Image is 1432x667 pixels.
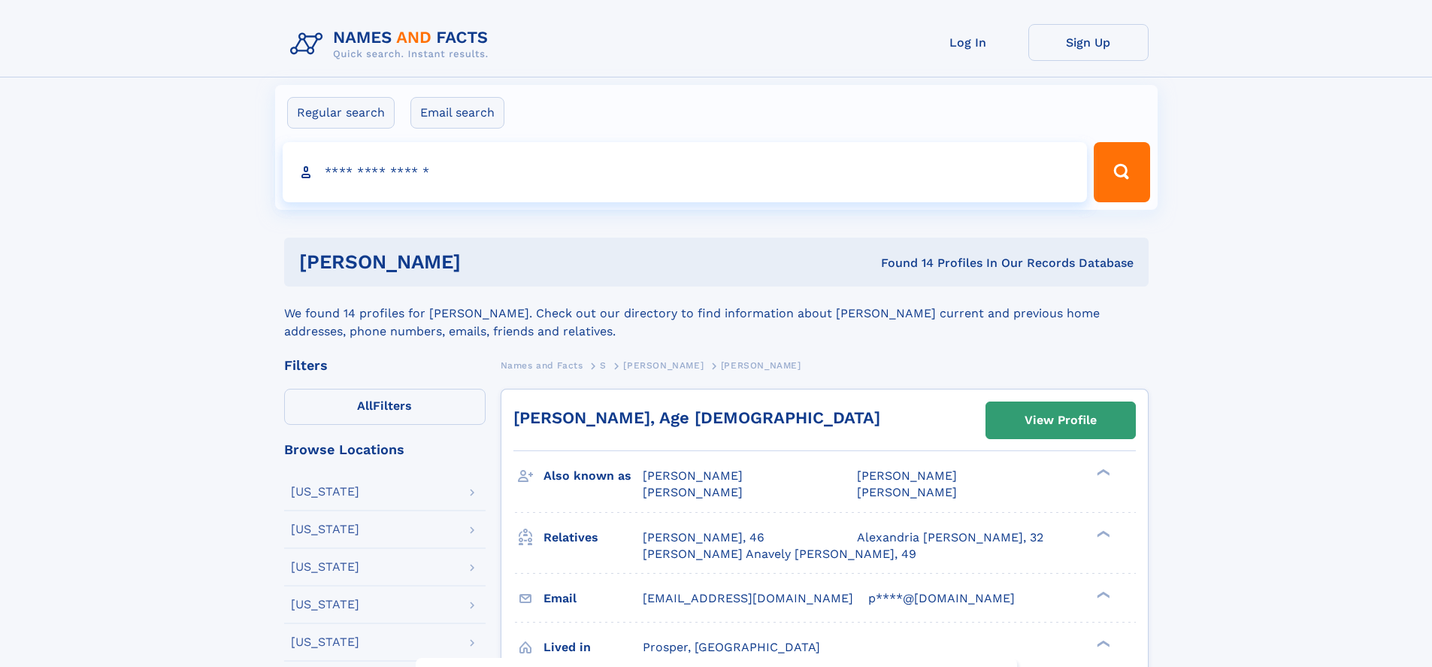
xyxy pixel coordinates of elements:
[501,356,583,374] a: Names and Facts
[284,389,486,425] label: Filters
[908,24,1028,61] a: Log In
[543,463,643,489] h3: Also known as
[287,97,395,129] label: Regular search
[284,287,1149,341] div: We found 14 profiles for [PERSON_NAME]. Check out our directory to find information about [PERSON...
[543,586,643,611] h3: Email
[291,523,359,535] div: [US_STATE]
[643,468,743,483] span: [PERSON_NAME]
[284,24,501,65] img: Logo Names and Facts
[1094,142,1149,202] button: Search Button
[721,360,801,371] span: [PERSON_NAME]
[643,485,743,499] span: [PERSON_NAME]
[543,525,643,550] h3: Relatives
[1093,638,1111,648] div: ❯
[291,599,359,611] div: [US_STATE]
[284,359,486,372] div: Filters
[1028,24,1149,61] a: Sign Up
[623,360,704,371] span: [PERSON_NAME]
[986,402,1135,438] a: View Profile
[623,356,704,374] a: [PERSON_NAME]
[513,408,880,427] a: [PERSON_NAME], Age [DEMOGRAPHIC_DATA]
[291,636,359,648] div: [US_STATE]
[643,546,916,562] a: [PERSON_NAME] Anavely [PERSON_NAME], 49
[857,468,957,483] span: [PERSON_NAME]
[1093,529,1111,538] div: ❯
[357,399,373,413] span: All
[1093,468,1111,478] div: ❯
[410,97,504,129] label: Email search
[857,485,957,499] span: [PERSON_NAME]
[291,486,359,498] div: [US_STATE]
[643,529,764,546] a: [PERSON_NAME], 46
[283,142,1088,202] input: search input
[600,360,607,371] span: S
[1093,590,1111,599] div: ❯
[671,255,1134,271] div: Found 14 Profiles In Our Records Database
[299,253,671,271] h1: [PERSON_NAME]
[543,635,643,660] h3: Lived in
[1025,403,1097,438] div: View Profile
[643,640,820,654] span: Prosper, [GEOGRAPHIC_DATA]
[284,443,486,456] div: Browse Locations
[643,591,853,605] span: [EMAIL_ADDRESS][DOMAIN_NAME]
[600,356,607,374] a: S
[857,529,1043,546] a: Alexandria [PERSON_NAME], 32
[291,561,359,573] div: [US_STATE]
